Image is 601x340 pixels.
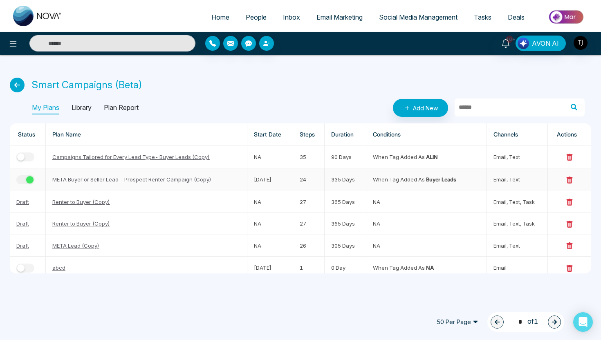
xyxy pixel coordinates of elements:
[379,13,457,21] span: Social Media Management
[325,257,366,279] td: 0 Day
[537,8,596,26] img: Market-place.gif
[13,6,62,26] img: Nova CRM Logo
[293,146,325,168] td: 35
[514,316,538,327] span: of 1
[72,101,92,114] p: Library
[293,123,325,146] th: Steps
[496,36,516,50] a: 10+
[247,191,293,213] td: NA
[247,123,293,146] th: Start Date
[518,38,529,49] img: Lead Flow
[293,213,325,235] td: 27
[366,257,487,279] td: When tag added as
[548,123,591,146] th: Actions
[316,13,363,21] span: Email Marketing
[52,264,65,271] a: abcd
[52,242,99,249] a: META Lead (Copy)
[573,312,593,332] div: Open Intercom Messenger
[325,123,366,146] th: Duration
[474,13,491,21] span: Tasks
[487,191,548,213] td: email, text, task
[506,36,513,43] span: 10+
[371,9,466,25] a: Social Media Management
[283,13,300,21] span: Inbox
[325,235,366,257] td: 305 Days
[487,257,548,279] td: email
[32,101,59,114] p: My Plans
[366,213,487,235] td: NA
[52,176,211,183] a: META Buyer or Seller Lead - Prospect Renter Campaign (Copy)
[246,13,267,21] span: People
[104,101,139,114] p: Plan Report
[293,191,325,213] td: 27
[431,315,484,329] span: 50 Per Page
[293,168,325,191] td: 24
[366,235,487,257] td: NA
[366,146,487,168] td: When tag added as
[293,257,325,279] td: 1
[574,36,588,50] img: User Avatar
[52,220,110,227] a: Renter to Buyer (Copy)
[325,168,366,191] td: 335 Days
[366,168,487,191] td: When tag added as
[293,235,325,257] td: 26
[325,146,366,168] td: 90 Days
[325,191,366,213] td: 365 Days
[52,154,210,160] a: Campaigns Tailored for Every Lead Type- Buyer Leads (Copy)
[366,123,487,146] th: Conditions
[247,257,293,279] td: [DATE]
[247,235,293,257] td: NA
[393,99,448,117] a: Add New
[16,199,29,205] a: Draft
[500,9,533,25] a: Deals
[487,168,548,191] td: email, text
[532,38,559,48] span: AVON AI
[508,13,525,21] span: Deals
[16,220,29,227] a: Draft
[247,168,293,191] td: [DATE]
[10,123,46,146] th: Status
[325,213,366,235] td: 365 Days
[308,9,371,25] a: Email Marketing
[46,123,248,146] th: Plan Name
[487,213,548,235] td: email, text, task
[466,9,500,25] a: Tasks
[426,154,438,160] strong: ALIN
[16,242,29,249] a: Draft
[487,123,548,146] th: Channels
[426,264,434,271] strong: NA
[275,9,308,25] a: Inbox
[516,36,566,51] button: AVON AI
[52,199,110,205] a: Renter to Buyer (Copy)
[426,176,456,183] strong: Buyer leads
[366,191,487,213] td: NA
[247,146,293,168] td: NA
[247,213,293,235] td: NA
[487,235,548,257] td: email, text
[203,9,238,25] a: Home
[32,78,142,92] p: Smart Campaigns (Beta)
[238,9,275,25] a: People
[211,13,229,21] span: Home
[487,146,548,168] td: email, text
